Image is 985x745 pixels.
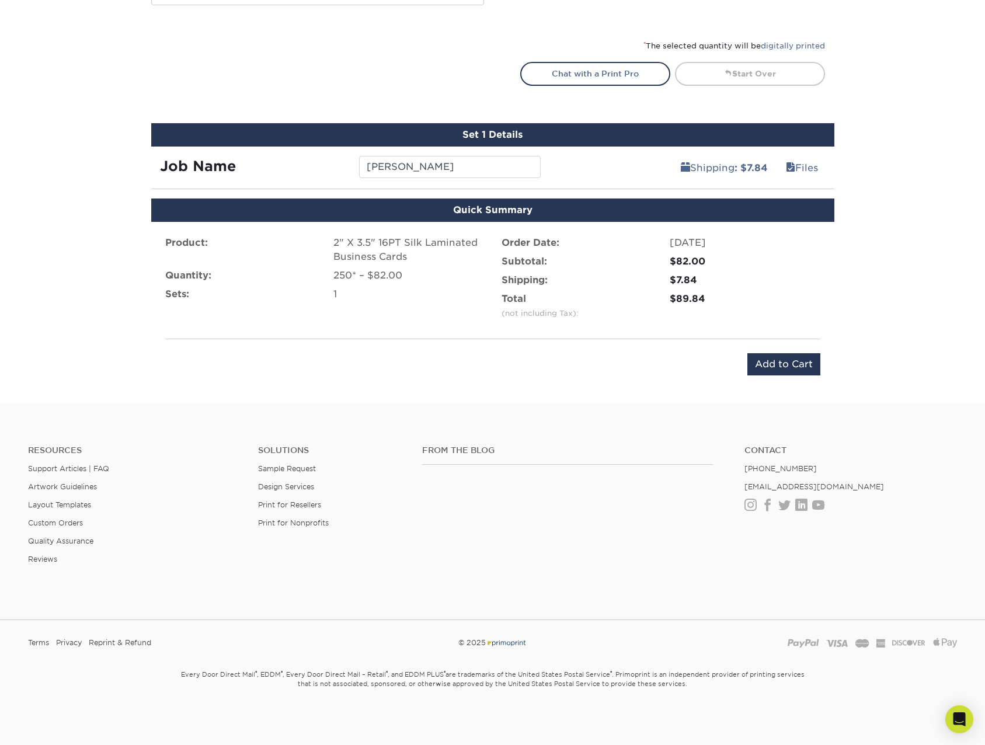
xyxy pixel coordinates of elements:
a: Files [778,156,826,179]
a: Support Articles | FAQ [28,464,109,473]
sup: ® [281,670,283,676]
a: Layout Templates [28,500,91,509]
div: © 2025 [335,634,650,652]
input: Enter a job name [359,156,541,178]
a: Privacy [56,634,82,652]
div: $82.00 [670,255,820,269]
strong: Job Name [160,158,236,175]
div: $89.84 [670,292,820,306]
a: [EMAIL_ADDRESS][DOMAIN_NAME] [744,482,884,491]
a: [PHONE_NUMBER] [744,464,817,473]
input: Add to Cart [747,353,820,375]
a: Print for Nonprofits [258,518,329,527]
sup: ® [255,670,257,676]
a: Reviews [28,555,57,563]
a: Start Over [675,62,825,85]
label: Total [502,292,579,320]
a: Sample Request [258,464,316,473]
h4: From the Blog [422,445,713,455]
a: Custom Orders [28,518,83,527]
h4: Solutions [258,445,405,455]
small: The selected quantity will be [643,41,825,50]
label: Order Date: [502,236,559,250]
sup: ® [610,670,612,676]
a: digitally printed [761,41,825,50]
label: Product: [165,236,208,250]
b: : $7.84 [735,162,768,173]
label: Shipping: [502,273,548,287]
div: 2" X 3.5" 16PT Silk Laminated Business Cards [333,236,484,264]
a: Quality Assurance [28,537,93,545]
a: Artwork Guidelines [28,482,97,491]
small: (not including Tax): [502,309,579,318]
span: files [786,162,795,173]
sup: ® [386,670,388,676]
sup: ® [444,670,445,676]
h4: Resources [28,445,241,455]
div: 1 [333,287,484,301]
a: Chat with a Print Pro [520,62,670,85]
div: [DATE] [670,236,820,250]
label: Subtotal: [502,255,547,269]
a: Shipping: $7.84 [673,156,775,179]
a: Design Services [258,482,314,491]
label: Quantity: [165,269,211,283]
a: Terms [28,634,49,652]
a: Reprint & Refund [89,634,151,652]
div: 250* – $82.00 [333,269,484,283]
span: shipping [681,162,690,173]
div: Set 1 Details [151,123,834,147]
small: Every Door Direct Mail , EDDM , Every Door Direct Mail – Retail , and EDDM PLUS are trademarks of... [151,666,834,717]
div: $7.84 [670,273,820,287]
img: Primoprint [486,638,527,647]
div: Quick Summary [151,199,834,222]
a: Contact [744,445,957,455]
div: Open Intercom Messenger [945,705,973,733]
a: Print for Resellers [258,500,321,509]
label: Sets: [165,287,189,301]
